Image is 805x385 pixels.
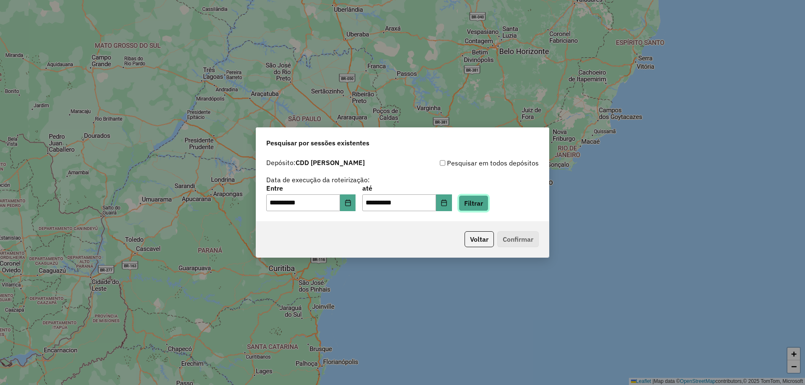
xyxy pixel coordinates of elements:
[362,183,452,193] label: até
[459,195,488,211] button: Filtrar
[402,158,539,168] div: Pesquisar em todos depósitos
[436,194,452,211] button: Choose Date
[266,138,369,148] span: Pesquisar por sessões existentes
[340,194,356,211] button: Choose Date
[266,158,365,168] label: Depósito:
[266,183,356,193] label: Entre
[296,158,365,167] strong: CDD [PERSON_NAME]
[465,231,494,247] button: Voltar
[266,175,370,185] label: Data de execução da roteirização:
